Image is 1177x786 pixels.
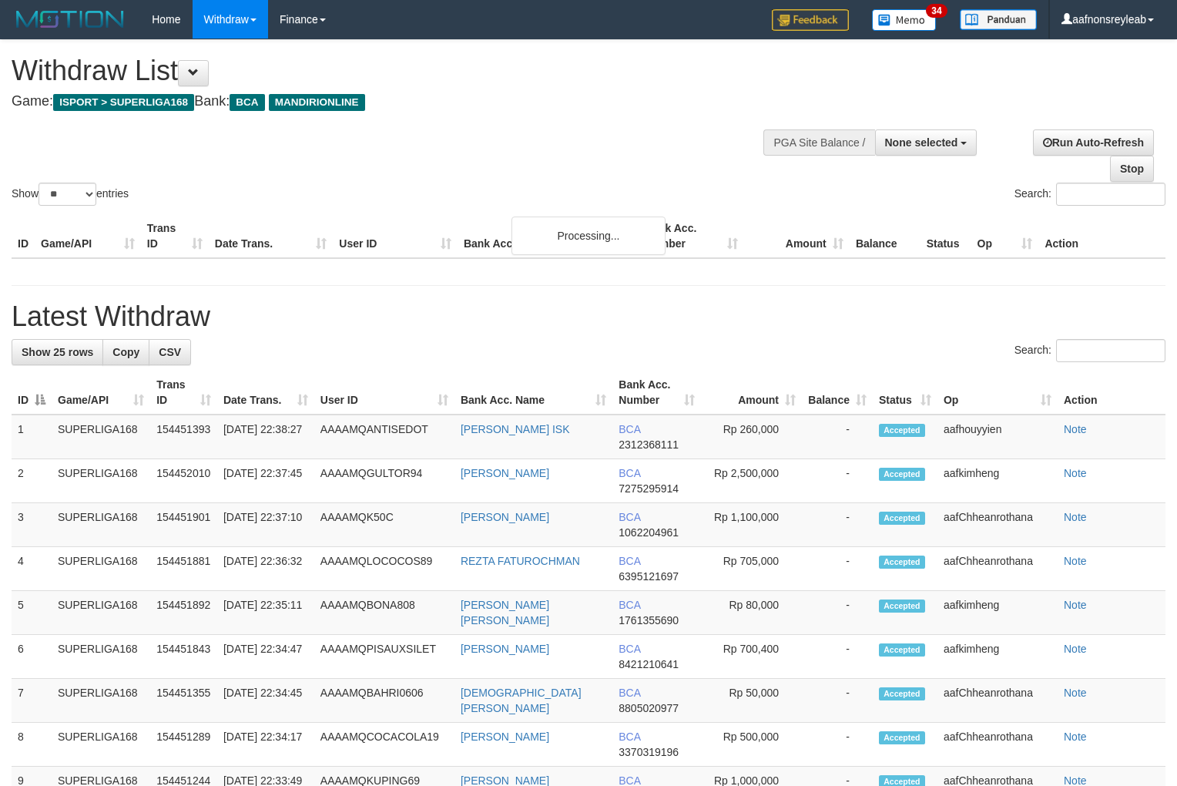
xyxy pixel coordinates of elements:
[701,547,802,591] td: Rp 705,000
[802,723,873,767] td: -
[217,635,314,679] td: [DATE] 22:34:47
[314,723,454,767] td: AAAAMQCOCACOLA19
[619,599,640,611] span: BCA
[802,635,873,679] td: -
[461,687,582,714] a: [DEMOGRAPHIC_DATA][PERSON_NAME]
[875,129,977,156] button: None selected
[619,614,679,626] span: Copy 1761355690 to clipboard
[937,371,1058,415] th: Op: activate to sort column ascending
[461,555,580,567] a: REZTA FATUROCHMAN
[12,94,770,109] h4: Game: Bank:
[619,438,679,451] span: Copy 2312368111 to clipboard
[802,547,873,591] td: -
[52,635,150,679] td: SUPERLIGA168
[619,687,640,699] span: BCA
[150,415,217,459] td: 154451393
[1056,339,1165,362] input: Search:
[461,643,549,655] a: [PERSON_NAME]
[52,723,150,767] td: SUPERLIGA168
[1058,371,1165,415] th: Action
[12,55,770,86] h1: Withdraw List
[314,591,454,635] td: AAAAMQBONA808
[314,679,454,723] td: AAAAMQBAHRI0606
[12,214,35,258] th: ID
[150,503,217,547] td: 154451901
[314,415,454,459] td: AAAAMQANTISEDOT
[701,591,802,635] td: Rp 80,000
[217,371,314,415] th: Date Trans.: activate to sort column ascending
[701,503,802,547] td: Rp 1,100,000
[150,459,217,503] td: 154452010
[150,635,217,679] td: 154451843
[937,723,1058,767] td: aafChheanrothana
[802,415,873,459] td: -
[879,731,925,744] span: Accepted
[12,301,1165,332] h1: Latest Withdraw
[217,459,314,503] td: [DATE] 22:37:45
[885,136,958,149] span: None selected
[802,591,873,635] td: -
[639,214,744,258] th: Bank Acc. Number
[150,371,217,415] th: Trans ID: activate to sort column ascending
[1014,339,1165,362] label: Search:
[314,635,454,679] td: AAAAMQPISAUXSILET
[149,339,191,365] a: CSV
[209,214,334,258] th: Date Trans.
[772,9,849,31] img: Feedback.jpg
[701,459,802,503] td: Rp 2,500,000
[619,423,640,435] span: BCA
[619,467,640,479] span: BCA
[701,635,802,679] td: Rp 700,400
[744,214,850,258] th: Amount
[159,346,181,358] span: CSV
[12,339,103,365] a: Show 25 rows
[217,679,314,723] td: [DATE] 22:34:45
[102,339,149,365] a: Copy
[461,731,549,743] a: [PERSON_NAME]
[879,687,925,700] span: Accepted
[217,415,314,459] td: [DATE] 22:38:27
[619,511,640,523] span: BCA
[1064,687,1087,699] a: Note
[619,746,679,758] span: Copy 3370319196 to clipboard
[920,214,971,258] th: Status
[112,346,139,358] span: Copy
[879,556,925,569] span: Accepted
[879,643,925,657] span: Accepted
[701,723,802,767] td: Rp 500,000
[971,214,1039,258] th: Op
[12,547,52,591] td: 4
[217,503,314,547] td: [DATE] 22:37:10
[269,94,365,111] span: MANDIRIONLINE
[12,591,52,635] td: 5
[12,183,129,206] label: Show entries
[802,371,873,415] th: Balance: activate to sort column ascending
[52,547,150,591] td: SUPERLIGA168
[458,214,639,258] th: Bank Acc. Name
[1014,183,1165,206] label: Search:
[612,371,701,415] th: Bank Acc. Number: activate to sort column ascending
[619,526,679,539] span: Copy 1062204961 to clipboard
[314,459,454,503] td: AAAAMQGULTOR94
[12,679,52,723] td: 7
[1033,129,1154,156] a: Run Auto-Refresh
[937,503,1058,547] td: aafChheanrothana
[619,702,679,714] span: Copy 8805020977 to clipboard
[461,467,549,479] a: [PERSON_NAME]
[150,547,217,591] td: 154451881
[937,415,1058,459] td: aafhouyyien
[937,459,1058,503] td: aafkimheng
[12,371,52,415] th: ID: activate to sort column descending
[1056,183,1165,206] input: Search:
[333,214,458,258] th: User ID
[52,415,150,459] td: SUPERLIGA168
[150,591,217,635] td: 154451892
[461,511,549,523] a: [PERSON_NAME]
[763,129,874,156] div: PGA Site Balance /
[53,94,194,111] span: ISPORT > SUPERLIGA168
[619,658,679,670] span: Copy 8421210641 to clipboard
[12,503,52,547] td: 3
[52,679,150,723] td: SUPERLIGA168
[879,468,925,481] span: Accepted
[802,503,873,547] td: -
